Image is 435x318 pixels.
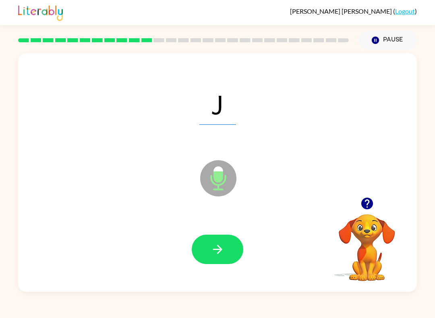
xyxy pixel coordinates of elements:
[199,83,236,125] span: J
[395,7,415,15] a: Logout
[18,3,63,21] img: Literably
[290,7,393,15] span: [PERSON_NAME] [PERSON_NAME]
[327,202,407,282] video: Your browser must support playing .mp4 files to use Literably. Please try using another browser.
[290,7,417,15] div: ( )
[358,31,417,50] button: Pause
